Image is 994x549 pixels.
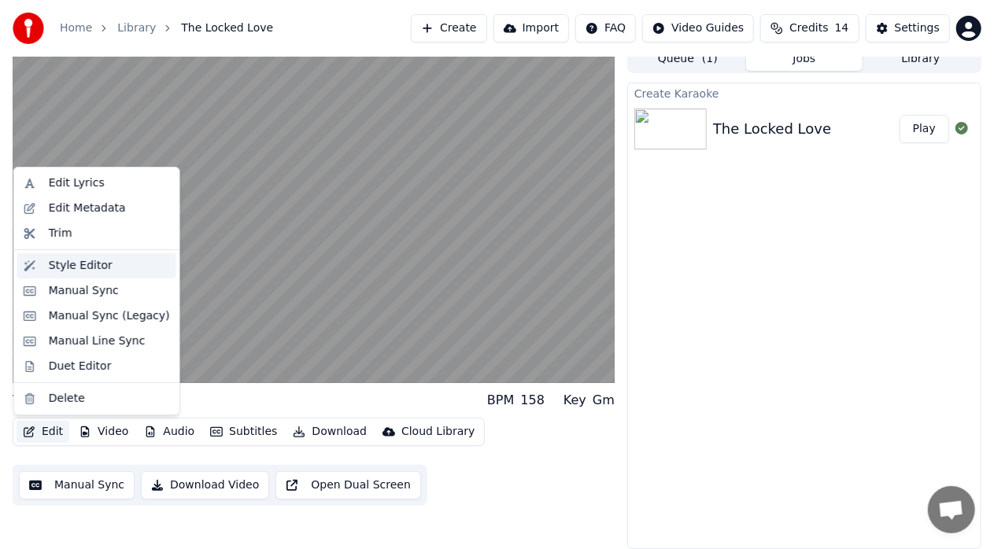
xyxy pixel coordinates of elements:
[493,14,569,42] button: Import
[642,14,754,42] button: Video Guides
[713,118,831,140] div: The Locked Love
[575,14,636,42] button: FAQ
[702,51,718,67] span: ( 1 )
[789,20,828,36] span: Credits
[141,471,269,499] button: Download Video
[564,391,586,410] div: Key
[49,258,113,274] div: Style Editor
[49,201,126,216] div: Edit Metadata
[746,48,863,71] button: Jobs
[204,421,283,443] button: Subtitles
[49,283,119,299] div: Manual Sync
[117,20,156,36] a: Library
[866,14,950,42] button: Settings
[60,20,92,36] a: Home
[900,115,949,143] button: Play
[49,333,146,349] div: Manual Line Sync
[411,14,487,42] button: Create
[760,14,859,42] button: Credits14
[138,421,201,443] button: Audio
[72,421,135,443] button: Video
[13,13,44,44] img: youka
[928,486,975,533] div: Open chat
[181,20,273,36] span: The Locked Love
[593,391,615,410] div: Gm
[286,421,373,443] button: Download
[19,471,135,499] button: Manual Sync
[520,391,545,410] div: 158
[49,359,112,374] div: Duet Editor
[49,308,170,324] div: Manual Sync (Legacy)
[49,226,72,241] div: Trim
[49,391,85,407] div: Delete
[895,20,940,36] div: Settings
[17,421,69,443] button: Edit
[863,48,979,71] button: Library
[49,175,105,191] div: Edit Lyrics
[275,471,421,499] button: Open Dual Screen
[630,48,746,71] button: Queue
[487,391,514,410] div: BPM
[628,83,981,102] div: Create Karaoke
[401,424,475,440] div: Cloud Library
[835,20,849,36] span: 14
[60,20,273,36] nav: breadcrumb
